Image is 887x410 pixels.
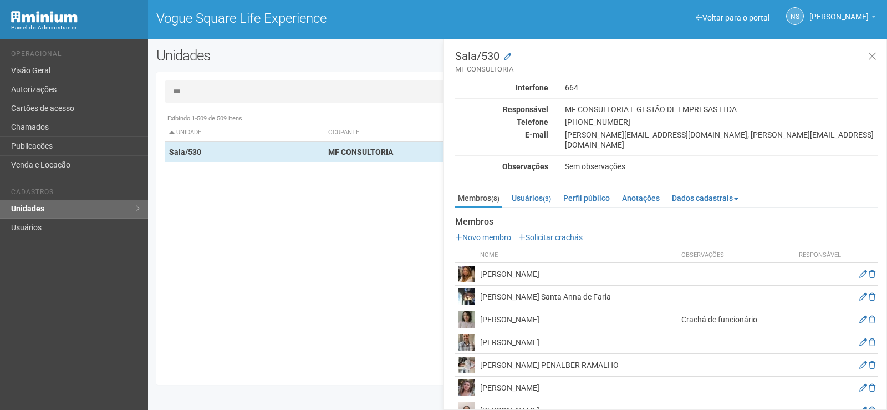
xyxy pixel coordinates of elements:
[696,13,769,22] a: Voltar para o portal
[458,311,475,328] img: user.png
[859,270,867,279] a: Editar membro
[809,14,876,23] a: [PERSON_NAME]
[859,338,867,347] a: Editar membro
[869,315,875,324] a: Excluir membro
[455,217,878,227] strong: Membros
[557,104,886,114] div: MF CONSULTORIA E GESTÃO DE EMPRESAS LTDA
[859,315,867,324] a: Editar membro
[679,308,792,331] td: Crachá de funcionário
[455,190,502,208] a: Membros(8)
[477,377,679,399] td: [PERSON_NAME]
[165,124,324,142] th: Unidade: activate to sort column descending
[328,148,393,156] strong: MF CONSULTORIA
[557,161,886,171] div: Sem observações
[557,117,886,127] div: [PHONE_NUMBER]
[169,148,201,156] strong: Sala/530
[869,338,875,347] a: Excluir membro
[619,190,662,206] a: Anotações
[458,357,475,373] img: user.png
[504,52,511,63] a: Modificar a unidade
[477,286,679,308] td: [PERSON_NAME] Santa Anna de Faria
[455,64,878,74] small: MF CONSULTORIA
[165,114,870,124] div: Exibindo 1-509 de 509 itens
[11,50,140,62] li: Operacional
[458,288,475,305] img: user.png
[859,361,867,369] a: Editar membro
[477,331,679,354] td: [PERSON_NAME]
[458,266,475,282] img: user.png
[447,117,557,127] div: Telefone
[557,83,886,93] div: 664
[543,195,551,203] small: (3)
[477,354,679,377] td: [PERSON_NAME] PENALBER RAMALHO
[324,124,614,142] th: Ocupante: activate to sort column ascending
[447,130,557,140] div: E-mail
[477,248,679,263] th: Nome
[447,83,557,93] div: Interfone
[869,383,875,392] a: Excluir membro
[11,188,140,200] li: Cadastros
[557,130,886,150] div: [PERSON_NAME][EMAIL_ADDRESS][DOMAIN_NAME]; [PERSON_NAME][EMAIL_ADDRESS][DOMAIN_NAME]
[491,195,499,203] small: (8)
[477,308,679,331] td: [PERSON_NAME]
[669,190,741,206] a: Dados cadastrais
[869,270,875,279] a: Excluir membro
[518,233,583,242] a: Solicitar crachás
[447,104,557,114] div: Responsável
[786,7,804,25] a: NS
[560,190,613,206] a: Perfil público
[447,161,557,171] div: Observações
[792,248,848,263] th: Responsável
[11,23,140,33] div: Painel do Administrador
[477,263,679,286] td: [PERSON_NAME]
[458,334,475,351] img: user.png
[869,361,875,369] a: Excluir membro
[869,292,875,301] a: Excluir membro
[809,2,869,21] span: Nicolle Silva
[679,248,792,263] th: Observações
[156,47,448,64] h2: Unidades
[458,379,475,396] img: user.png
[859,383,867,392] a: Editar membro
[455,233,511,242] a: Novo membro
[509,190,554,206] a: Usuários(3)
[859,292,867,301] a: Editar membro
[11,11,78,23] img: Minium
[156,11,509,26] h1: Vogue Square Life Experience
[455,50,878,74] h3: Sala/530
